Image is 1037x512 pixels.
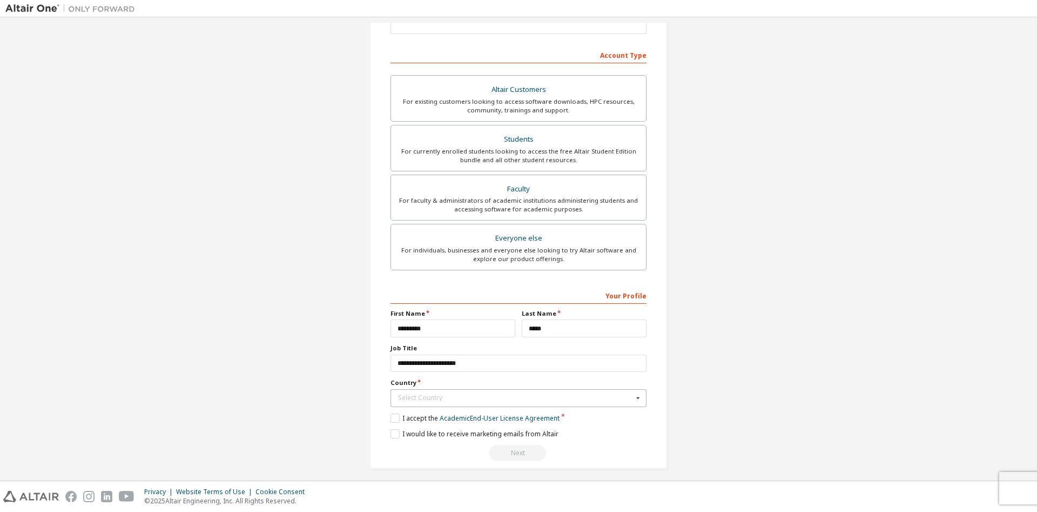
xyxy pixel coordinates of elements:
img: youtube.svg [119,491,134,502]
div: Faculty [398,182,639,197]
div: Students [398,132,639,147]
label: Job Title [390,344,647,353]
div: Website Terms of Use [176,488,255,496]
p: © 2025 Altair Engineering, Inc. All Rights Reserved. [144,496,311,506]
div: For individuals, businesses and everyone else looking to try Altair software and explore our prod... [398,246,639,263]
div: Read and acccept EULA to continue [390,445,647,461]
label: First Name [390,309,515,318]
div: Cookie Consent [255,488,311,496]
img: Altair One [5,3,140,14]
div: For existing customers looking to access software downloads, HPC resources, community, trainings ... [398,97,639,115]
label: I accept the [390,414,560,423]
img: altair_logo.svg [3,491,59,502]
div: Altair Customers [398,82,639,97]
div: Your Profile [390,287,647,304]
label: I would like to receive marketing emails from Altair [390,429,558,438]
div: Account Type [390,46,647,63]
div: Privacy [144,488,176,496]
div: Everyone else [398,231,639,246]
a: Academic End-User License Agreement [440,414,560,423]
div: For faculty & administrators of academic institutions administering students and accessing softwa... [398,196,639,214]
label: Last Name [522,309,647,318]
label: Country [390,378,647,387]
img: instagram.svg [83,491,95,502]
div: For currently enrolled students looking to access the free Altair Student Edition bundle and all ... [398,147,639,164]
img: linkedin.svg [101,491,112,502]
img: facebook.svg [65,491,77,502]
div: Select Country [398,395,633,401]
